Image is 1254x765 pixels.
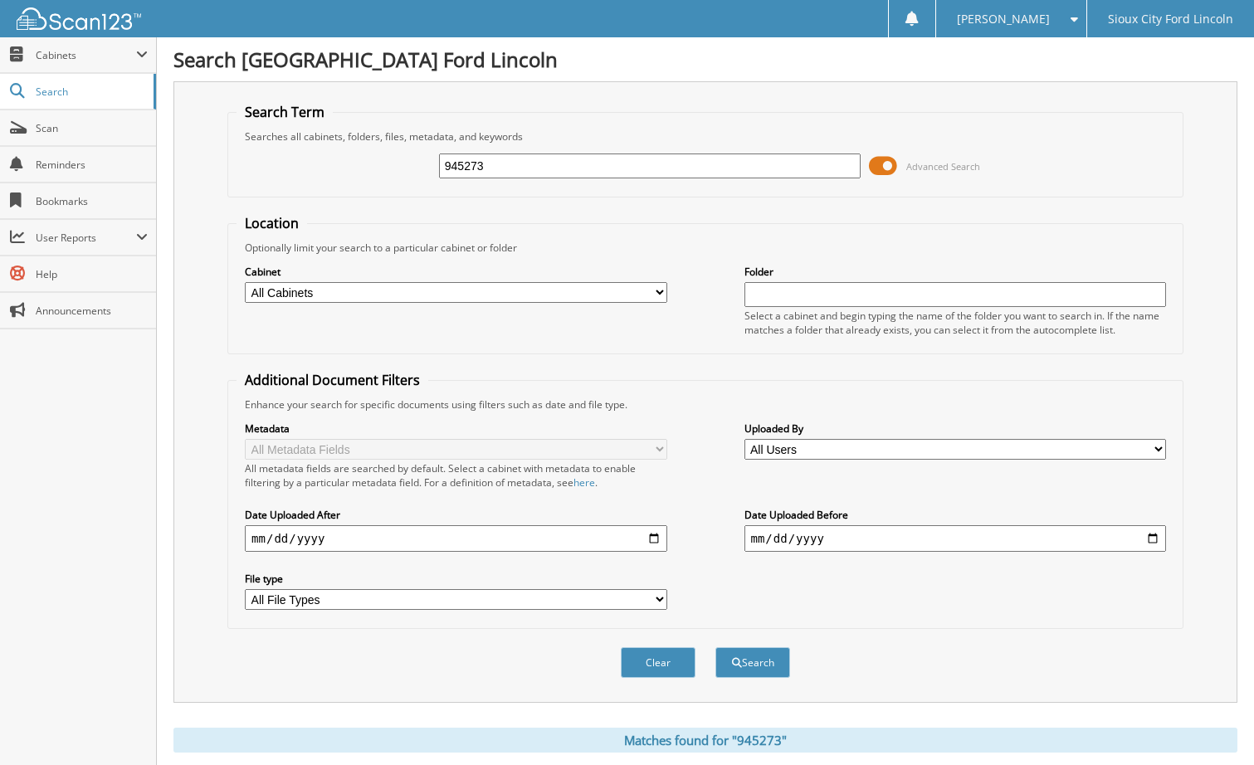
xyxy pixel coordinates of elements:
[744,309,1166,337] div: Select a cabinet and begin typing the name of the folder you want to search in. If the name match...
[245,508,666,522] label: Date Uploaded After
[36,85,145,99] span: Search
[173,728,1237,753] div: Matches found for "945273"
[573,475,595,490] a: here
[245,421,666,436] label: Metadata
[237,241,1174,255] div: Optionally limit your search to a particular cabinet or folder
[237,129,1174,144] div: Searches all cabinets, folders, files, metadata, and keywords
[237,397,1174,412] div: Enhance your search for specific documents using filters such as date and file type.
[36,121,148,135] span: Scan
[621,647,695,678] button: Clear
[17,7,141,30] img: scan123-logo-white.svg
[245,525,666,552] input: start
[237,103,333,121] legend: Search Term
[36,158,148,172] span: Reminders
[36,304,148,318] span: Announcements
[715,647,790,678] button: Search
[36,48,136,62] span: Cabinets
[744,421,1166,436] label: Uploaded By
[245,572,666,586] label: File type
[744,525,1166,552] input: end
[36,267,148,281] span: Help
[1108,14,1233,24] span: Sioux City Ford Lincoln
[744,265,1166,279] label: Folder
[173,46,1237,73] h1: Search [GEOGRAPHIC_DATA] Ford Lincoln
[957,14,1050,24] span: [PERSON_NAME]
[906,160,980,173] span: Advanced Search
[245,265,666,279] label: Cabinet
[237,214,307,232] legend: Location
[36,231,136,245] span: User Reports
[744,508,1166,522] label: Date Uploaded Before
[36,194,148,208] span: Bookmarks
[237,371,428,389] legend: Additional Document Filters
[245,461,666,490] div: All metadata fields are searched by default. Select a cabinet with metadata to enable filtering b...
